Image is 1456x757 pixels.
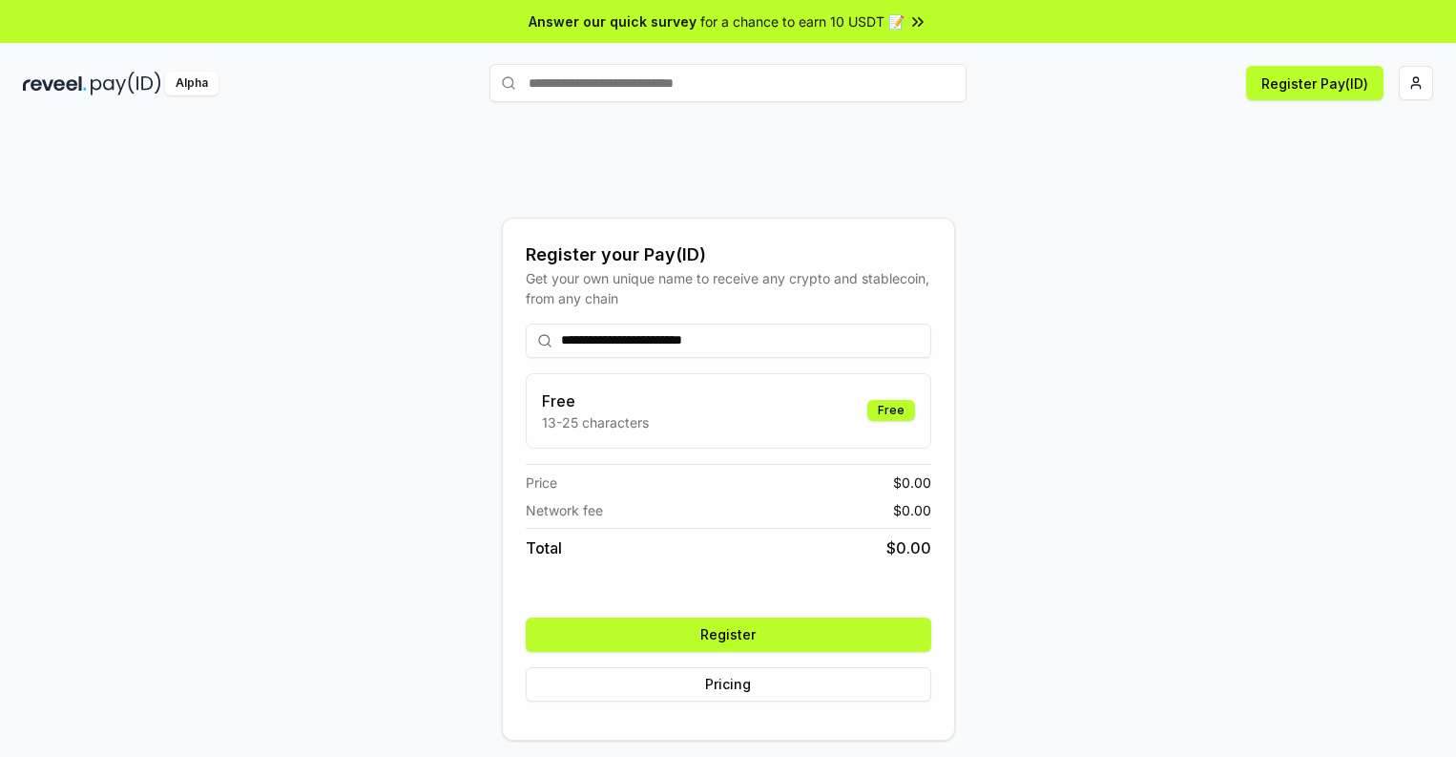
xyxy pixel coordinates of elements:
[23,72,87,95] img: reveel_dark
[526,500,603,520] span: Network fee
[526,667,931,702] button: Pricing
[886,536,931,559] span: $ 0.00
[893,473,931,493] span: $ 0.00
[700,11,905,32] span: for a chance to earn 10 USDT 📝
[526,268,931,308] div: Get your own unique name to receive any crypto and stablecoin, from any chain
[542,412,649,432] p: 13-25 characters
[1246,66,1383,100] button: Register Pay(ID)
[91,72,161,95] img: pay_id
[526,242,931,268] div: Register your Pay(ID)
[526,536,562,559] span: Total
[867,400,915,421] div: Free
[526,618,931,652] button: Register
[529,11,697,32] span: Answer our quick survey
[893,500,931,520] span: $ 0.00
[542,389,649,412] h3: Free
[526,473,557,493] span: Price
[165,72,218,95] div: Alpha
